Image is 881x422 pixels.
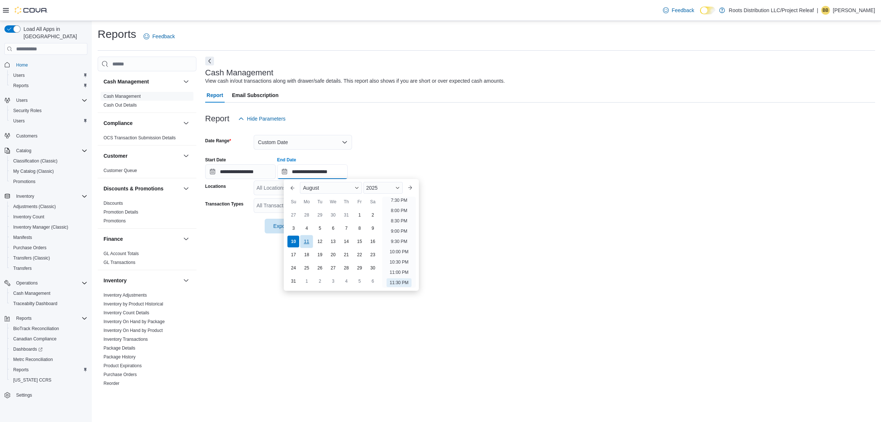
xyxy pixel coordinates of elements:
[314,236,326,247] div: day-12
[13,336,57,342] span: Canadian Compliance
[10,243,50,252] a: Purchase Orders
[104,210,138,215] a: Promotion Details
[10,243,87,252] span: Purchase Orders
[182,119,191,128] button: Compliance
[367,209,378,221] div: day-2
[182,276,191,285] button: Inventory
[13,146,34,155] button: Catalog
[10,81,87,90] span: Reports
[10,299,87,308] span: Traceabilty Dashboard
[182,235,191,243] button: Finance
[301,196,312,208] div: Mo
[404,182,416,194] button: Next month
[13,108,41,114] span: Security Roles
[104,277,180,284] button: Inventory
[104,381,119,386] a: Reorder
[314,249,326,261] div: day-19
[13,192,87,201] span: Inventory
[104,218,126,223] a: Promotions
[354,196,365,208] div: Fr
[327,209,339,221] div: day-30
[104,94,141,99] a: Cash Management
[287,262,299,274] div: day-24
[104,260,135,265] span: GL Transactions
[10,324,87,333] span: BioTrack Reconciliation
[354,222,365,234] div: day-8
[205,183,226,189] label: Locations
[301,209,312,221] div: day-28
[13,96,30,105] button: Users
[7,323,90,334] button: BioTrack Reconciliation
[367,262,378,274] div: day-30
[354,209,365,221] div: day-1
[287,208,379,288] div: August, 2025
[104,260,135,265] a: GL Transactions
[327,275,339,287] div: day-3
[10,264,87,273] span: Transfers
[367,236,378,247] div: day-16
[388,227,410,236] li: 9:00 PM
[327,196,339,208] div: We
[287,196,299,208] div: Su
[13,96,87,105] span: Users
[363,182,403,194] div: Button. Open the year selector. 2025 is currently selected.
[388,206,410,215] li: 8:00 PM
[104,277,127,284] h3: Inventory
[10,345,46,354] a: Dashboards
[388,237,410,246] li: 9:30 PM
[729,6,814,15] p: Roots Distribution LLC/Project Releaf
[10,233,35,242] a: Manifests
[301,275,312,287] div: day-1
[104,152,127,160] h3: Customer
[104,337,148,342] a: Inventory Transactions
[10,324,62,333] a: BioTrack Reconciliation
[7,263,90,273] button: Transfers
[327,236,339,247] div: day-13
[104,328,163,333] a: Inventory On Hand by Product
[388,217,410,225] li: 8:30 PM
[13,314,35,323] button: Reports
[104,201,123,206] a: Discounts
[104,292,147,298] span: Inventory Adjustments
[104,185,163,192] h3: Discounts & Promotions
[10,289,87,298] span: Cash Management
[205,157,226,163] label: Start Date
[314,275,326,287] div: day-2
[10,355,56,364] a: Metrc Reconciliation
[104,251,139,256] a: GL Account Totals
[7,212,90,222] button: Inventory Count
[660,3,697,18] a: Feedback
[10,71,28,80] a: Users
[104,301,163,307] a: Inventory by Product Historical
[98,291,196,400] div: Inventory
[13,357,53,362] span: Metrc Reconciliation
[367,249,378,261] div: day-23
[13,326,59,332] span: BioTrack Reconciliation
[10,157,61,165] a: Classification (Classic)
[287,249,299,261] div: day-17
[314,222,326,234] div: day-5
[10,117,28,125] a: Users
[387,278,411,287] li: 11:30 PM
[7,232,90,243] button: Manifests
[10,254,53,262] a: Transfers (Classic)
[327,249,339,261] div: day-20
[104,235,180,243] button: Finance
[13,214,44,220] span: Inventory Count
[104,200,123,206] span: Discounts
[13,168,54,174] span: My Catalog (Classic)
[104,218,126,224] span: Promotions
[104,301,163,307] span: Inventory by Product Historical
[367,275,378,287] div: day-6
[104,345,135,351] span: Package Details
[254,135,352,150] button: Custom Date
[16,133,37,139] span: Customers
[10,106,44,115] a: Security Roles
[10,167,87,176] span: My Catalog (Classic)
[340,275,352,287] div: day-4
[821,6,830,15] div: Breyanna Bright
[1,191,90,201] button: Inventory
[104,119,180,127] button: Compliance
[340,249,352,261] div: day-21
[10,81,32,90] a: Reports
